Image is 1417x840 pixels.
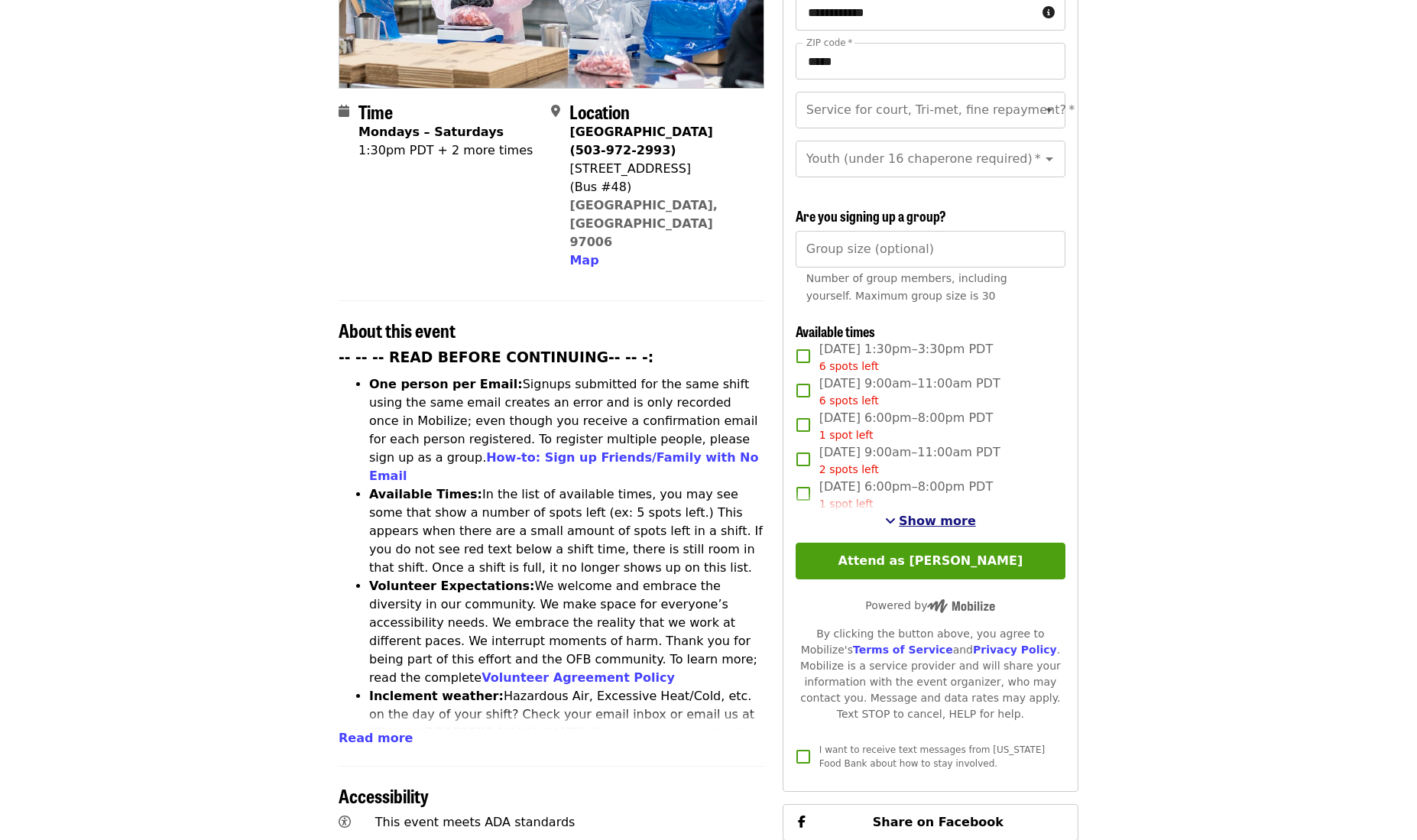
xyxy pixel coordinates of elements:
strong: One person per Email: [369,377,523,391]
strong: Mondays – Saturdays [358,125,504,139]
span: 6 spots left [819,360,879,372]
span: 1 spot left [819,429,874,441]
span: [DATE] 6:00pm–8:00pm PDT [819,409,993,443]
label: ZIP code [806,38,852,47]
button: Map [569,251,598,270]
strong: Inclement weather: [369,689,504,703]
span: Are you signing up a group? [796,206,946,225]
span: 1 spot left [819,498,874,510]
a: How-to: Sign up Friends/Family with No Email [369,450,759,483]
strong: [GEOGRAPHIC_DATA] (503-972-2993) [569,125,712,157]
i: map-marker-alt icon [551,104,560,118]
span: Available times [796,321,875,341]
img: Powered by Mobilize [927,599,995,613]
div: By clicking the button above, you agree to Mobilize's and . Mobilize is a service provider and wi... [796,626,1065,722]
button: Attend as [PERSON_NAME] [796,543,1065,579]
div: (Bus #48) [569,178,751,196]
span: Read more [339,731,413,745]
li: We welcome and embrace the diversity in our community. We make space for everyone’s accessibility... [369,577,764,687]
strong: -- -- -- READ BEFORE CONTINUING-- -- -: [339,349,653,365]
i: calendar icon [339,104,349,118]
a: Privacy Policy [973,644,1057,656]
strong: Volunteer Expectations: [369,579,535,593]
span: Accessibility [339,782,429,809]
input: ZIP code [796,43,1065,79]
button: Open [1039,99,1060,121]
span: About this event [339,316,456,343]
button: Read more [339,729,413,748]
span: Time [358,98,393,125]
a: Terms of Service [853,644,953,656]
a: Volunteer Agreement Policy [482,670,675,685]
span: Powered by [865,599,995,611]
button: Open [1039,148,1060,170]
span: Share on Facebook [873,815,1004,829]
li: Signups submitted for the same shift using the same email creates an error and is only recorded o... [369,375,764,485]
span: Number of group members, including yourself. Maximum group size is 30 [806,272,1007,302]
span: 6 spots left [819,394,879,407]
span: [DATE] 9:00am–11:00am PDT [819,443,1000,478]
span: [DATE] 9:00am–11:00am PDT [819,375,1000,409]
span: Map [569,253,598,268]
span: 2 spots left [819,463,879,475]
input: [object Object] [796,231,1065,268]
li: In the list of available times, you may see some that show a number of spots left (ex: 5 spots le... [369,485,764,577]
i: universal-access icon [339,815,351,829]
strong: Available Times: [369,487,482,501]
span: Show more [899,514,976,528]
a: [GEOGRAPHIC_DATA], [GEOGRAPHIC_DATA] 97006 [569,198,718,249]
span: [DATE] 1:30pm–3:30pm PDT [819,340,993,375]
div: 1:30pm PDT + 2 more times [358,141,533,160]
span: [DATE] 6:00pm–8:00pm PDT [819,478,993,512]
i: circle-info icon [1042,5,1055,20]
span: Location [569,98,630,125]
span: This event meets ADA standards [375,815,576,829]
li: Hazardous Air, Excessive Heat/Cold, etc. on the day of your shift? Check your email inbox or emai... [369,687,764,779]
div: [STREET_ADDRESS] [569,160,751,178]
span: I want to receive text messages from [US_STATE] Food Bank about how to stay involved. [819,744,1045,769]
button: See more timeslots [885,512,976,530]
